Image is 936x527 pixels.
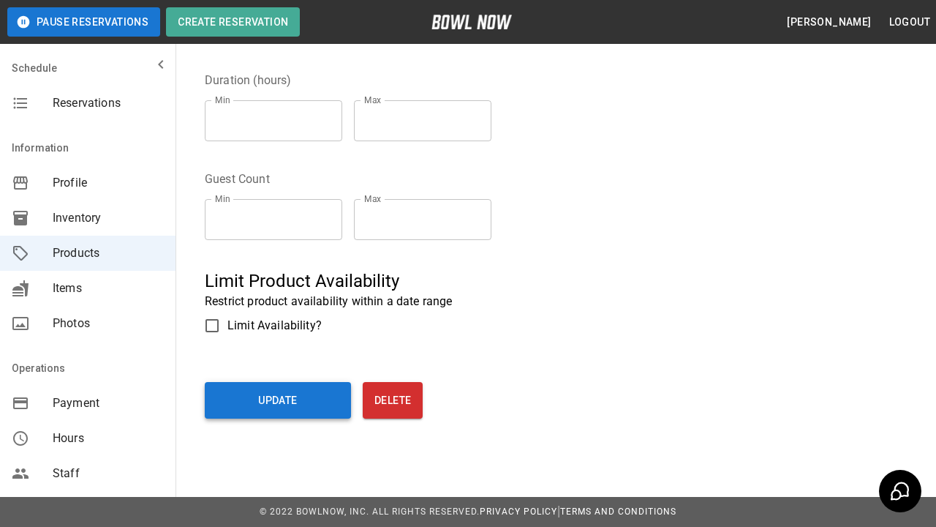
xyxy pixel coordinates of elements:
[205,171,270,187] legend: Guest Count
[363,382,423,419] button: Delete
[53,174,164,192] span: Profile
[883,9,936,36] button: Logout
[53,395,164,412] span: Payment
[53,430,164,447] span: Hours
[205,72,291,89] legend: Duration (hours)
[53,244,164,262] span: Products
[205,382,351,419] button: Update
[781,9,877,36] button: [PERSON_NAME]
[53,94,164,112] span: Reservations
[431,15,512,29] img: logo
[205,269,661,293] h5: Limit Product Availability
[166,7,300,37] button: Create Reservation
[53,280,164,297] span: Items
[205,293,661,310] p: Restrict product availability within a date range
[260,507,480,517] span: © 2022 BowlNow, Inc. All Rights Reserved.
[53,209,164,227] span: Inventory
[480,507,557,517] a: Privacy Policy
[53,315,164,332] span: Photos
[53,465,164,482] span: Staff
[560,507,676,517] a: Terms and Conditions
[227,317,322,334] span: Limit Availability?
[7,7,160,37] button: Pause Reservations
